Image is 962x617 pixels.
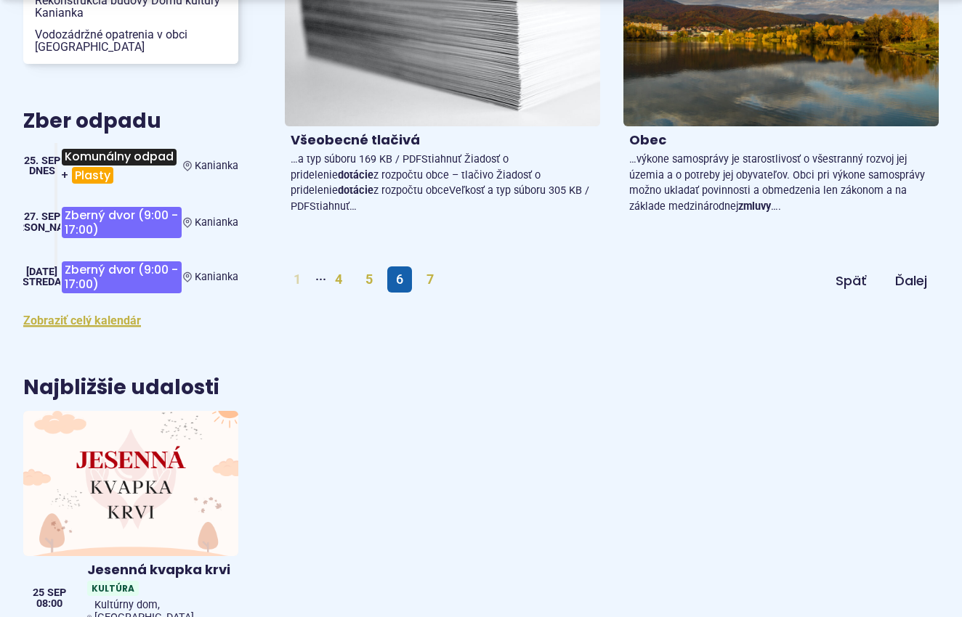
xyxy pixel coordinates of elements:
strong: dotácie [338,184,373,197]
span: Kanianka [195,271,238,283]
a: 5 [357,266,381,293]
span: Komunálny odpad [62,149,177,166]
h4: Jesenná kvapka krvi [87,562,233,579]
h4: Obec [629,132,933,149]
h3: Zber odpadu [23,110,238,133]
span: Dnes [29,165,55,177]
h4: Všeobecné tlačivá [291,132,594,149]
span: streda [23,276,62,288]
a: Zobraziť celý kalendár [23,314,141,327]
span: 27. sep [24,211,60,223]
a: Zberný dvor (9:00 - 17:00) Kanianka [DATE] streda [23,256,238,298]
h3: + [60,143,182,189]
a: Komunálny odpad+Plasty Kanianka 25. sep Dnes [23,143,238,189]
span: 6 [387,266,412,293]
a: Vodozádržné opatrenia v obci [GEOGRAPHIC_DATA] [23,24,238,58]
span: ··· [315,266,326,293]
strong: dotácie [338,169,373,181]
span: 08:00 [33,599,66,609]
h3: Najbližšie udalosti [23,377,219,399]
a: 4 [326,266,351,293]
span: Späť [836,271,866,290]
a: 7 [418,266,442,293]
span: sep [47,588,66,598]
span: …výkone samosprávy je starostlivosť o všestranný rozvoj jej územia a o potreby jej obyvateľov. Ob... [629,153,925,213]
a: Späť [824,268,878,294]
span: Ďalej [895,271,927,290]
a: 1 [285,266,310,293]
span: [PERSON_NAME] [2,221,82,234]
span: 25 [33,588,44,598]
span: Zberný dvor (9:00 - 17:00) [62,261,181,293]
span: 25. sep [24,155,60,167]
a: Zberný dvor (9:00 - 17:00) Kanianka 27. sep [PERSON_NAME] [23,201,238,244]
a: Ďalej [884,268,939,294]
span: Kanianka [195,216,238,229]
span: Plasty [72,167,113,184]
span: …a typ súboru 169 KB / PDFStiahnuť Žiadosť o pridelenie z rozpočtu obce – tlačivo Žiadosť o pride... [291,153,589,213]
strong: zmluvy [738,200,771,213]
span: Kanianka [195,160,238,172]
span: Vodozádržné opatrenia v obci [GEOGRAPHIC_DATA] [35,24,227,58]
span: Kultúra [87,581,139,596]
span: [DATE] [26,266,57,278]
span: Zberný dvor (9:00 - 17:00) [62,207,181,238]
